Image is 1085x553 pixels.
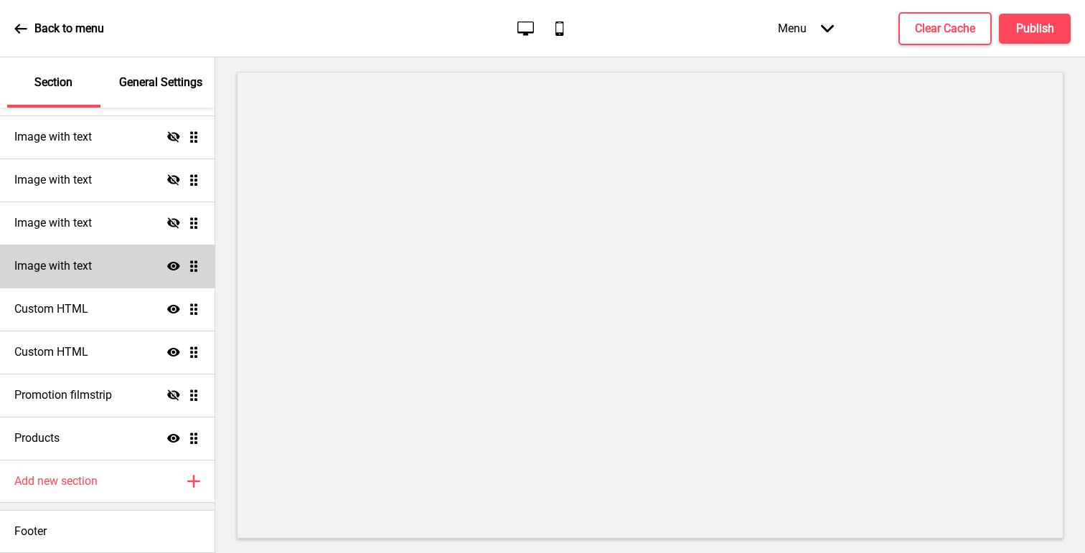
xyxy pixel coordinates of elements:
button: Publish [999,14,1071,44]
h4: Image with text [14,258,92,274]
h4: Clear Cache [915,21,975,37]
h4: Image with text [14,129,92,145]
p: General Settings [119,75,202,90]
h4: Promotion filmstrip [14,387,112,403]
p: Section [34,75,72,90]
h4: Custom HTML [14,301,88,317]
h4: Custom HTML [14,344,88,360]
a: Back to menu [14,9,104,48]
h4: Add new section [14,473,98,489]
h4: Footer [14,524,47,539]
h4: Image with text [14,172,92,188]
h4: Products [14,430,60,446]
h4: Image with text [14,215,92,231]
button: Clear Cache [898,12,992,45]
h4: Publish [1016,21,1054,37]
div: Menu [764,7,848,49]
p: Back to menu [34,21,104,37]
